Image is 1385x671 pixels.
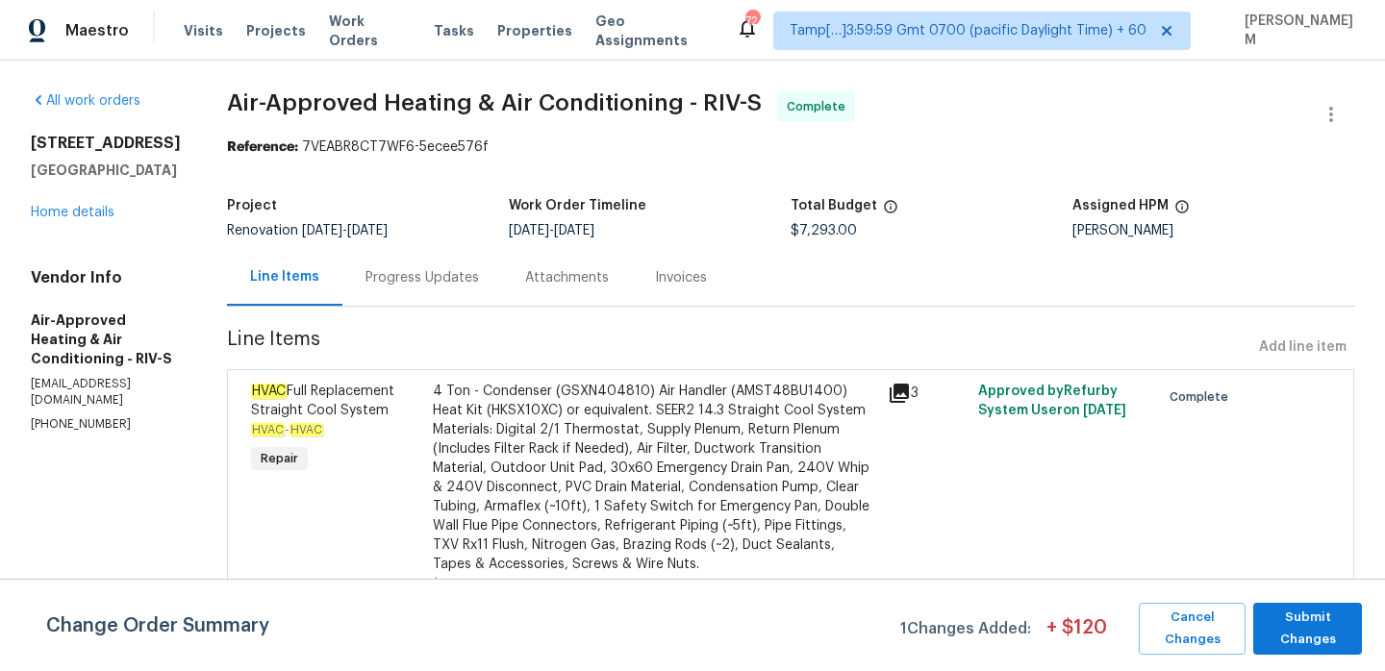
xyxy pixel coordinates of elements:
[31,94,140,108] a: All work orders
[787,97,853,116] span: Complete
[302,224,342,237] span: [DATE]
[655,268,707,287] div: Invoices
[253,449,306,468] span: Repair
[65,21,129,40] span: Maestro
[329,12,411,50] span: Work Orders
[1170,387,1236,407] span: Complete
[227,140,298,154] b: Reference:
[251,384,287,399] em: HVAC
[790,21,1146,40] span: Tamp[…]3:59:59 Gmt 0700 (pacific Daylight Time) + 60
[1046,618,1107,655] span: + $ 120
[251,384,394,417] span: Full Replacement Straight Cool System
[791,224,857,237] span: $7,293.00
[246,21,306,40] span: Projects
[1148,607,1236,651] span: Cancel Changes
[978,385,1126,417] span: Approved by Refurby System User on
[227,199,277,212] h5: Project
[31,268,181,287] h4: Vendor Info
[31,311,181,368] h5: Air-Approved Heating & Air Conditioning - RIV-S
[1253,603,1362,655] button: Submit Changes
[554,224,594,237] span: [DATE]
[31,206,114,219] a: Home details
[883,199,898,224] span: The total cost of line items that have been proposed by Opendoor. This sum includes line items th...
[1072,199,1169,212] h5: Assigned HPM
[497,21,572,40] span: Properties
[1174,199,1190,224] span: The hpm assigned to this work order.
[227,137,1354,157] div: 7VEABR8CT7WF6-5ecee576f
[365,268,479,287] div: Progress Updates
[251,423,285,436] em: HVAC
[509,224,549,237] span: [DATE]
[1237,12,1356,50] span: [PERSON_NAME] M
[900,610,1031,655] span: 1 Changes Added:
[595,12,713,50] span: Geo Assignments
[509,224,594,237] span: -
[227,330,1251,365] span: Line Items
[31,161,181,180] h5: [GEOGRAPHIC_DATA]
[227,91,762,114] span: Air-Approved Heating & Air Conditioning - RIV-S
[251,424,323,435] span: -
[250,267,319,286] div: Line Items
[1139,603,1246,655] button: Cancel Changes
[302,224,388,237] span: -
[1083,404,1126,417] span: [DATE]
[31,376,181,409] p: [EMAIL_ADDRESS][DOMAIN_NAME]
[46,603,269,655] span: Change Order Summary
[1072,224,1354,237] div: [PERSON_NAME]
[433,382,876,574] div: 4 Ton - Condenser (GSXN404810) Air Handler (AMST48BU1400) Heat Kit (HKSX10XC) or equivalent. SEER...
[227,224,388,237] span: Renovation
[888,382,967,405] div: 3
[31,134,181,153] h2: [STREET_ADDRESS]
[290,423,323,436] em: HVAC
[31,416,181,433] p: [PHONE_NUMBER]
[433,578,489,589] span: $7,293.00
[745,12,759,31] div: 724
[347,224,388,237] span: [DATE]
[184,21,223,40] span: Visits
[1263,607,1352,651] span: Submit Changes
[509,199,646,212] h5: Work Order Timeline
[434,24,474,37] span: Tasks
[791,199,877,212] h5: Total Budget
[525,268,609,287] div: Attachments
